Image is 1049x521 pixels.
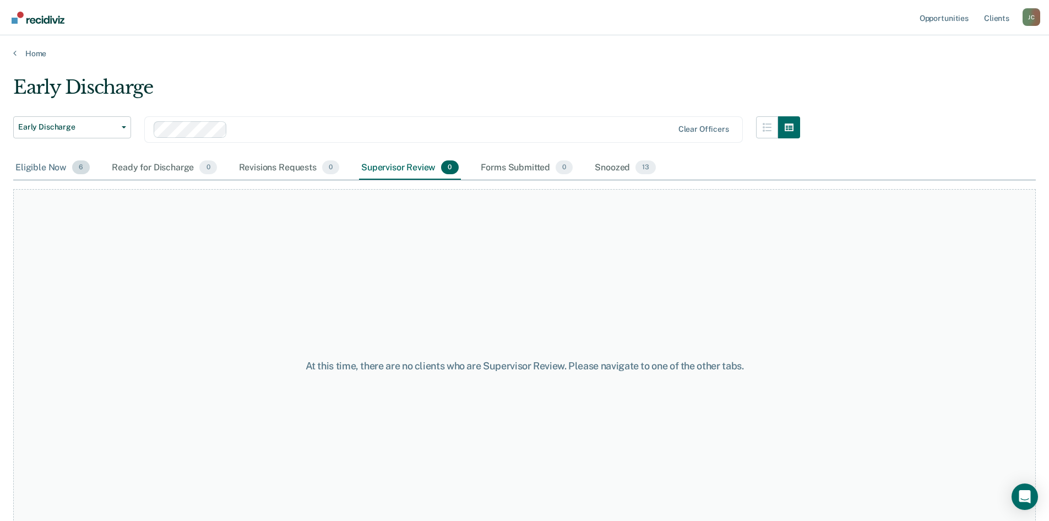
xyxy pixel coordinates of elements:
[18,122,117,132] span: Early Discharge
[13,116,131,138] button: Early Discharge
[110,156,219,180] div: Ready for Discharge0
[12,12,64,24] img: Recidiviz
[13,76,800,108] div: Early Discharge
[678,125,729,134] div: Clear officers
[1012,484,1038,510] div: Open Intercom Messenger
[269,360,780,372] div: At this time, there are no clients who are Supervisor Review. Please navigate to one of the other...
[479,156,575,180] div: Forms Submitted0
[1023,8,1040,26] button: Profile dropdown button
[13,49,1036,58] a: Home
[359,156,461,180] div: Supervisor Review0
[635,160,656,175] span: 13
[237,156,341,180] div: Revisions Requests0
[441,160,458,175] span: 0
[199,160,216,175] span: 0
[322,160,339,175] span: 0
[13,156,92,180] div: Eligible Now6
[593,156,658,180] div: Snoozed13
[1023,8,1040,26] div: J C
[556,160,573,175] span: 0
[72,160,90,175] span: 6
